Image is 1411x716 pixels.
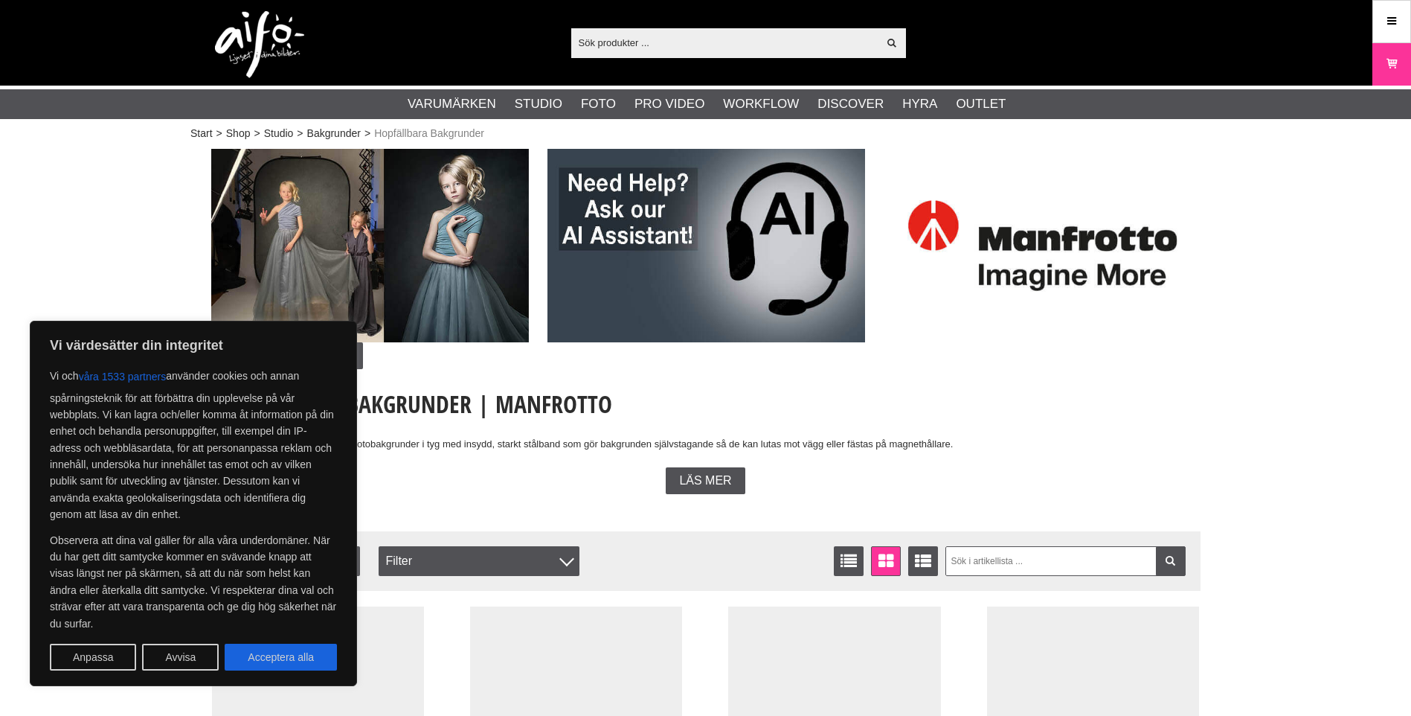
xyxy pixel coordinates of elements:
[945,546,1186,576] input: Sök i artikellista ...
[515,95,562,114] a: Studio
[679,474,731,488] span: Läs mer
[1156,546,1186,576] a: Filtrera
[817,95,884,114] a: Discover
[50,532,337,632] p: Observera att dina val gäller för alla våra underdomäner. När du har gett ditt samtycke kommer en...
[142,644,219,671] button: Avvisa
[902,95,937,114] a: Hyra
[581,95,616,114] a: Foto
[211,437,1201,453] p: [PERSON_NAME] och vändbara fotobakgrunder i tyg med insydd, starkt stålband som gör bakgrunden sj...
[571,31,878,54] input: Sök produkter ...
[908,546,938,576] a: Utökad listvisning
[211,149,529,342] img: Annons:001 ban-man-collapsible-001.jpg
[190,126,213,141] a: Start
[723,95,799,114] a: Workflow
[364,126,370,141] span: >
[50,644,136,671] button: Anpassa
[216,126,222,141] span: >
[374,126,484,141] span: Hopfällbara Bakgrunder
[408,95,496,114] a: Varumärken
[547,149,865,342] img: Annons:002 ban-man-AIsean-eng.jpg
[634,95,704,114] a: Pro Video
[50,363,337,523] p: Vi och använder cookies och annan spårningsteknik för att förbättra din upplevelse på vår webbpla...
[211,149,529,369] a: Annons:001 ban-man-collapsible-001.jpgDistance to background
[215,11,304,78] img: logo.png
[30,321,357,686] div: Vi värdesätter din integritet
[956,95,1006,114] a: Outlet
[225,644,337,671] button: Acceptera alla
[834,546,864,576] a: Listvisning
[79,363,167,390] button: våra 1533 partners
[297,126,303,141] span: >
[871,546,901,576] a: Fönstervisning
[379,546,579,576] div: Filter
[884,149,1201,342] img: Annons:003 ban-manfrotto-logga.jpg
[254,126,260,141] span: >
[211,388,1201,421] h1: Hopfällbara Bakgrunder | Manfrotto
[264,126,294,141] a: Studio
[307,126,361,141] a: Bakgrunder
[226,126,251,141] a: Shop
[50,336,337,354] p: Vi värdesätter din integritet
